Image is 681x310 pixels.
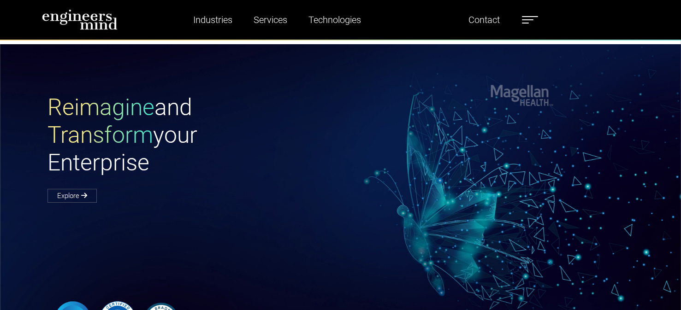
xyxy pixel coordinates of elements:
a: Services [250,9,291,30]
span: Transform [47,122,153,148]
img: logo [42,9,118,30]
h1: and your Enterprise [47,94,341,176]
span: Reimagine [47,94,154,121]
a: Explore [47,189,97,203]
a: Technologies [305,9,365,30]
a: Industries [189,9,236,30]
a: Contact [465,9,503,30]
